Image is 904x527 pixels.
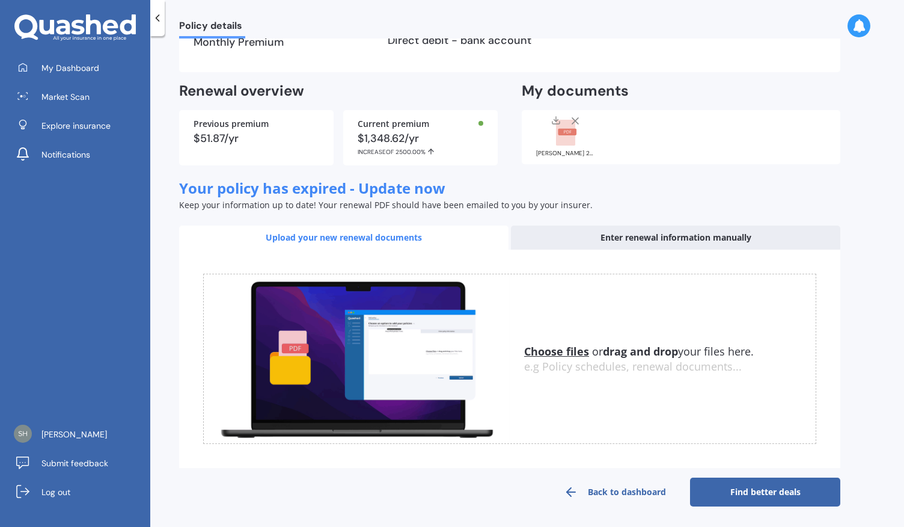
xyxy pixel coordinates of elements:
span: Policy details [179,20,245,36]
div: Stephen Higgins 20141876.pdf [536,150,596,156]
h3: Monthly Premium [194,33,359,51]
a: Market Scan [9,85,150,109]
span: or your files here. [524,344,754,359]
div: Upload your new renewal documents [179,226,508,250]
span: 2500.00% [395,148,426,156]
span: INCREASE OF [358,148,395,156]
a: Find better deals [690,478,840,507]
a: [PERSON_NAME] [9,422,150,446]
span: Market Scan [41,91,90,103]
u: Choose files [524,344,589,359]
div: Current premium [358,120,483,128]
a: Submit feedback [9,451,150,475]
b: drag and drop [603,344,678,359]
span: [PERSON_NAME] [41,428,107,440]
h3: Direct debit - bank account [388,31,553,49]
a: Notifications [9,143,150,167]
a: Log out [9,480,150,504]
h2: Renewal overview [179,82,498,100]
div: Enter renewal information manually [511,226,840,250]
span: Explore insurance [41,120,111,132]
a: Back to dashboard [540,478,690,507]
h2: My documents [522,82,629,100]
img: upload.de96410c8ce839c3fdd5.gif [204,274,510,443]
div: $1,348.62/yr [358,133,483,156]
span: Log out [41,486,70,498]
div: e.g Policy schedules, renewal documents... [524,360,816,374]
a: Explore insurance [9,114,150,138]
span: Notifications [41,149,90,161]
span: Keep your information up to date! Your renewal PDF should have been emailed to you by your insurer. [179,199,593,211]
img: 2e2eac760d24859b994f5198407c3995 [14,425,32,443]
span: Submit feedback [41,457,108,469]
div: Previous premium [194,120,319,128]
span: Your policy has expired - Update now [179,178,445,198]
a: My Dashboard [9,56,150,80]
div: $51.87/yr [194,133,319,144]
span: My Dashboard [41,62,99,74]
